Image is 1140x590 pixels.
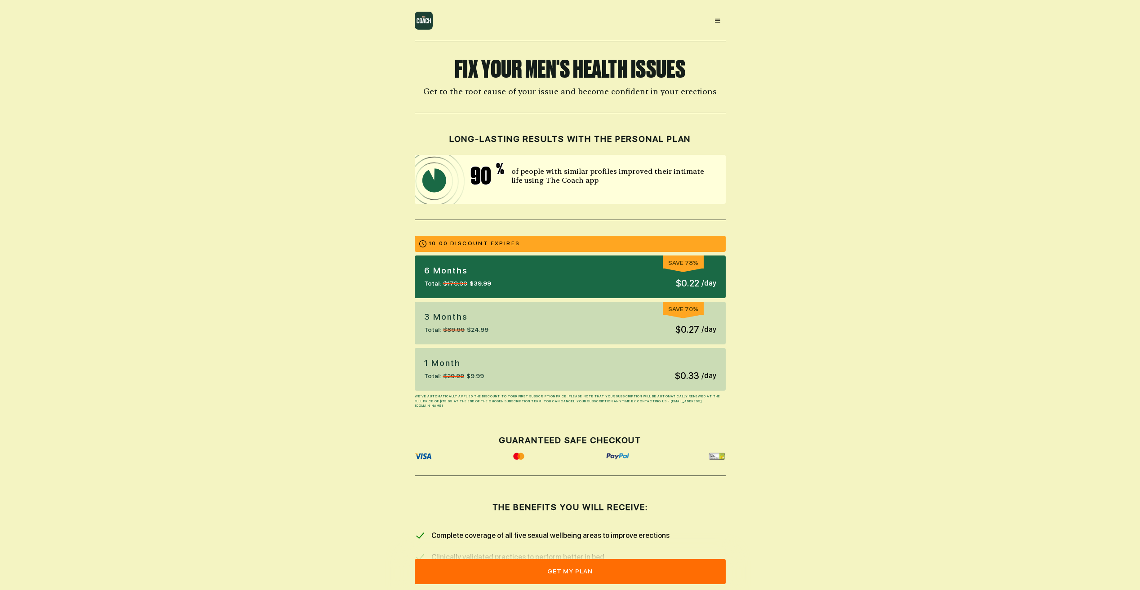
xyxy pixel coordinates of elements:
span: $179.99 [443,279,467,288]
button: get my plan [415,559,726,584]
span: $89.99 [443,325,465,335]
img: icon [415,453,432,460]
img: icon [511,453,527,460]
span: Complete coverage of all five sexual wellbeing areas to improve erections [415,530,726,541]
span: Total: [424,279,441,288]
span: % [496,162,504,188]
span: $39.99 [470,279,491,288]
p: 1 Month [424,357,484,369]
img: icon [606,453,629,460]
h1: FIX YOUR MEN'S HEALTH ISSUES [415,57,726,81]
img: icon [415,155,537,204]
span: 90 [470,164,500,188]
span: $0.27 [675,323,699,336]
img: logo [415,12,433,30]
span: Total: [424,325,441,335]
p: 6 months [424,265,491,277]
img: ssl-secure [709,453,725,460]
p: 10:00 DISCOUNT EXPIRES [429,240,520,247]
p: 3 Months [424,311,488,323]
span: $0.33 [675,369,699,383]
p: WE'VE AUTOMATICALLY APPLIED THE DISCOUNT TO YOUR FIRST SUBSCRIPTION PRICE. PLEASE NOTE THAT YOUR ... [415,394,726,409]
p: of people with similar profiles improved their intimate life using The Coach app [511,167,716,185]
span: $0.22 [676,277,699,290]
span: / day [701,278,716,289]
span: $29.99 [443,371,464,381]
span: Total: [424,371,441,381]
h2: GUARANTEED SAFE CHECKOUT [415,436,726,446]
h2: LONG-LASTING RESULTS WITH THE PERSONAL PLAN [415,134,726,145]
span: Clinically validated practices to perform better in bed [415,552,726,563]
span: $9.99 [466,371,484,381]
h2: THE BENEFITS YOU WILL RECEIVE: [415,502,726,513]
h2: Get to the root cause of your issue and become confident in your erections [415,87,726,97]
span: $24.99 [467,325,488,335]
span: Save 78% [668,259,698,266]
span: / day [701,370,716,381]
span: Save 70% [668,305,698,313]
span: / day [701,324,716,335]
